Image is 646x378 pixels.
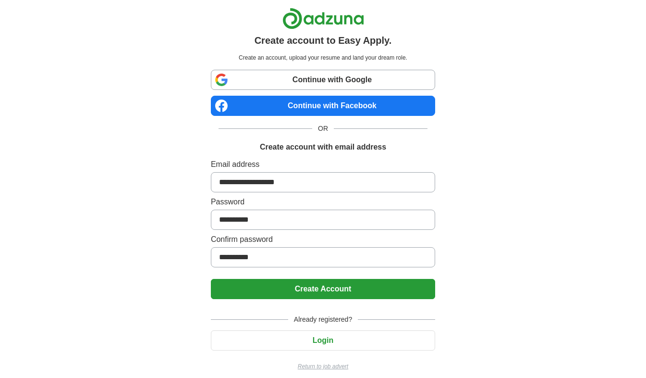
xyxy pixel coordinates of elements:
[211,279,435,299] button: Create Account
[312,124,334,134] span: OR
[282,8,364,29] img: Adzuna logo
[288,315,358,325] span: Already registered?
[211,196,435,208] label: Password
[260,141,386,153] h1: Create account with email address
[211,96,435,116] a: Continue with Facebook
[211,70,435,90] a: Continue with Google
[211,362,435,371] a: Return to job advert
[255,33,392,48] h1: Create account to Easy Apply.
[211,336,435,344] a: Login
[213,53,433,62] p: Create an account, upload your resume and land your dream role.
[211,159,435,170] label: Email address
[211,234,435,245] label: Confirm password
[211,330,435,351] button: Login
